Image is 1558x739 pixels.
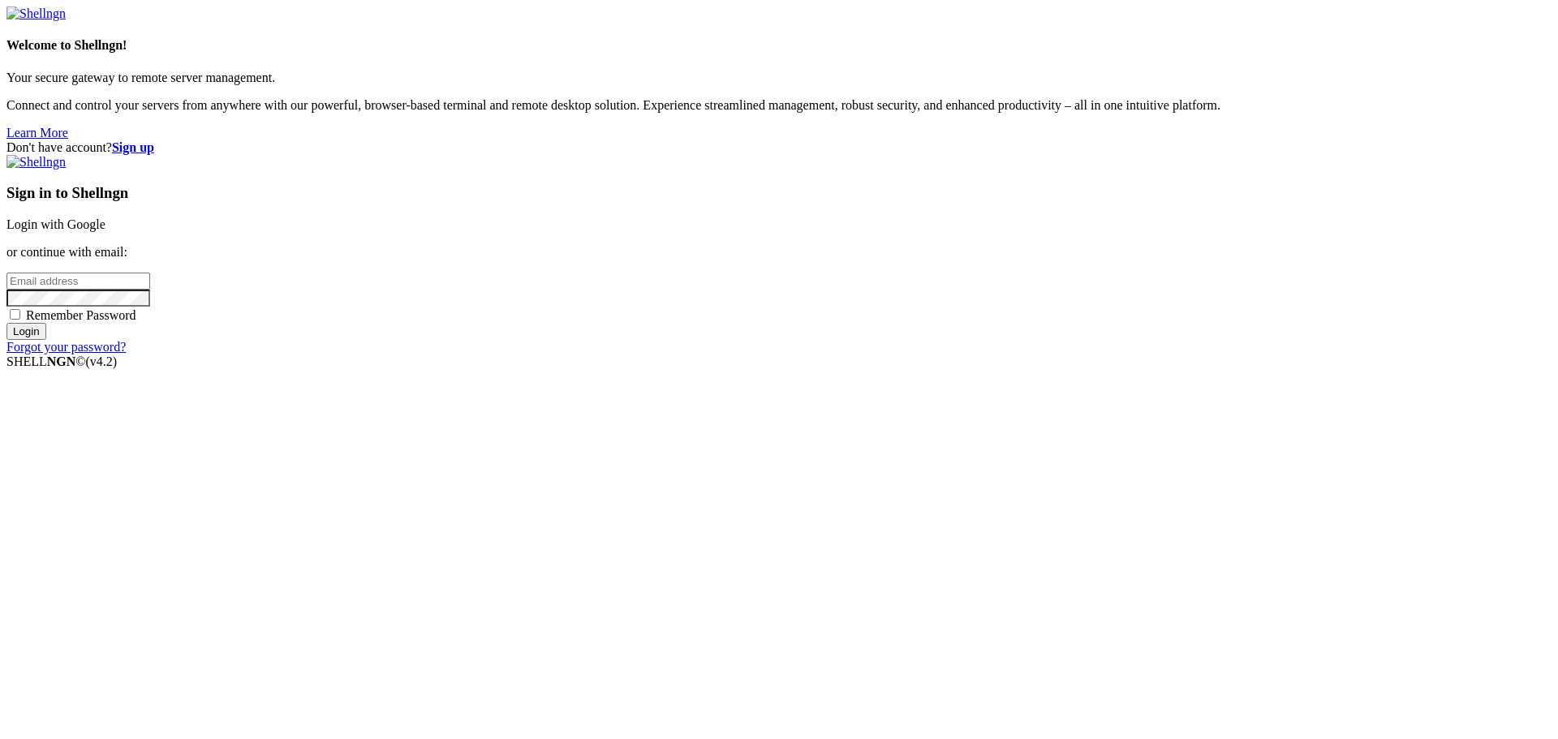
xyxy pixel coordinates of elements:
input: Login [6,323,46,340]
input: Email address [6,273,150,290]
h3: Sign in to Shellngn [6,184,1552,202]
img: Shellngn [6,155,66,170]
a: Login with Google [6,217,105,231]
p: or continue with email: [6,245,1552,260]
b: NGN [47,354,76,368]
img: Shellngn [6,6,66,21]
p: Your secure gateway to remote server management. [6,71,1552,85]
div: Don't have account? [6,140,1552,155]
span: Remember Password [26,308,136,322]
a: Forgot your password? [6,340,126,354]
a: Learn More [6,126,68,140]
span: 4.2.0 [86,354,118,368]
h4: Welcome to Shellngn! [6,38,1552,53]
p: Connect and control your servers from anywhere with our powerful, browser-based terminal and remo... [6,98,1552,113]
a: Sign up [112,140,154,154]
input: Remember Password [10,309,20,320]
span: SHELL © [6,354,117,368]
